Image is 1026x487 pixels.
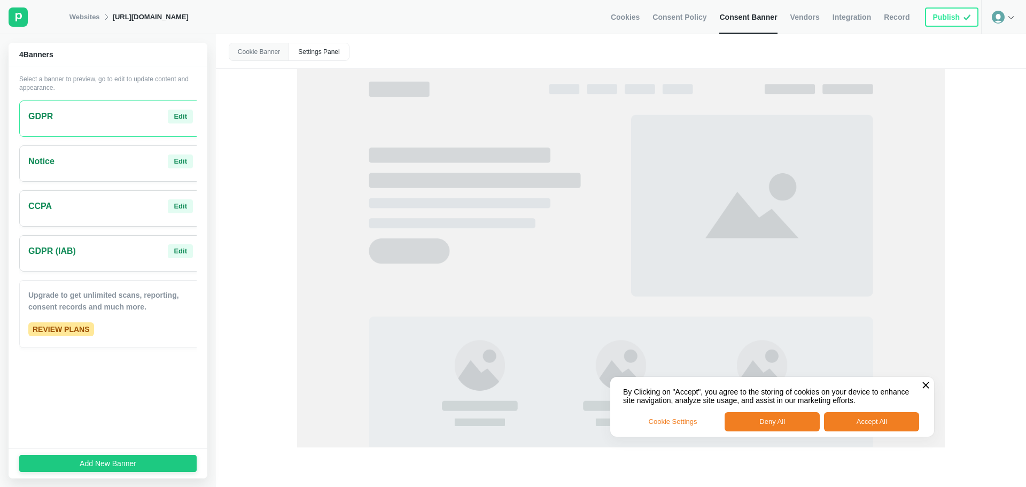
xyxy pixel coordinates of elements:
div: Upgrade to get unlimited scans, reporting, consent records and much more. [28,289,193,313]
button: Publishicon [925,7,978,27]
button: Add New Banner [19,455,197,472]
img: Placeholderimage.png [297,69,945,447]
span: Cookies [611,12,640,22]
button: Cookie Settings [625,412,720,431]
p: By Clicking on "Accept", you agree to the storing of cookies on your device to enhance site navig... [623,381,921,411]
div: Select a banner to preview, go to edit to update content and appearance. [19,75,205,92]
span: CCPA [28,200,52,213]
button: Edit [168,199,193,213]
span: Integration [833,12,871,22]
span: Record [884,12,910,22]
button: Edit [168,110,193,123]
span: Consent Policy [652,12,706,22]
div: Edit [174,157,187,166]
div: Add New Banner [80,459,136,468]
span: Vendors [790,12,820,22]
a: REVIEW PLANS [28,322,94,336]
a: Websites [69,12,100,22]
div: 4 Banners [9,43,207,66]
button: Edit [168,154,193,168]
button: Edit [168,244,193,258]
span: Notice [28,155,55,168]
span: GDPR (IAB) [28,245,76,258]
div: Publish [932,12,960,22]
span: Consent Banner [719,12,777,22]
div: Edit [174,246,187,256]
button: Accept All [824,412,919,431]
div: Cookie Banner [229,43,289,60]
span: GDPR [28,110,53,123]
div: Edit [174,112,187,121]
div: [URL][DOMAIN_NAME] [113,12,189,22]
div: All banners are integrated and published on website. [922,5,981,29]
img: icon [963,12,971,22]
div: Settings Panel [289,43,349,60]
button: Deny All [725,412,820,431]
div: Edit [174,202,187,211]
